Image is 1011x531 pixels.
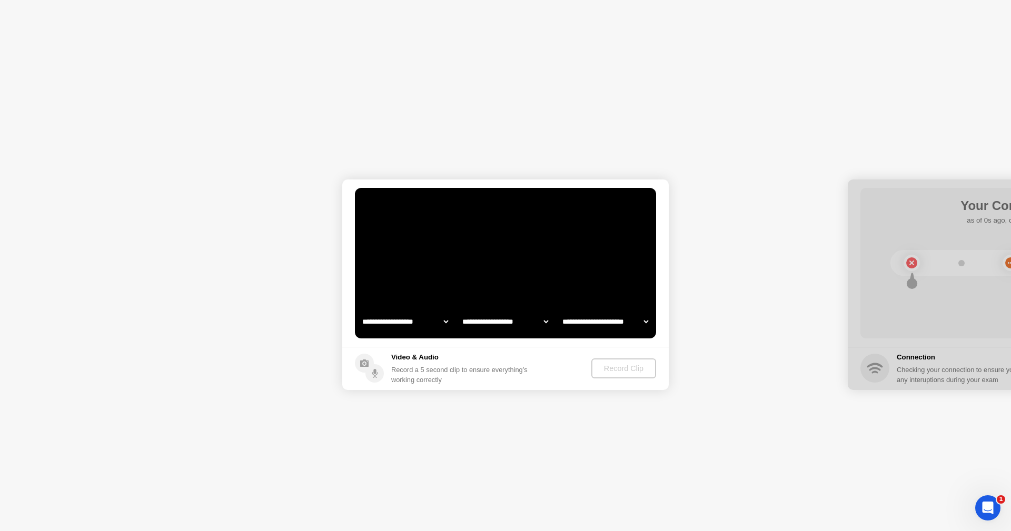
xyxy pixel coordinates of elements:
iframe: Intercom live chat [975,495,1000,520]
h5: Video & Audio [391,352,532,363]
div: Record Clip [596,364,652,373]
span: 1 [997,495,1005,504]
select: Available speakers [460,311,550,332]
div: Record a 5 second clip to ensure everything’s working correctly [391,365,532,385]
select: Available cameras [360,311,450,332]
select: Available microphones [560,311,650,332]
button: Record Clip [591,358,656,378]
